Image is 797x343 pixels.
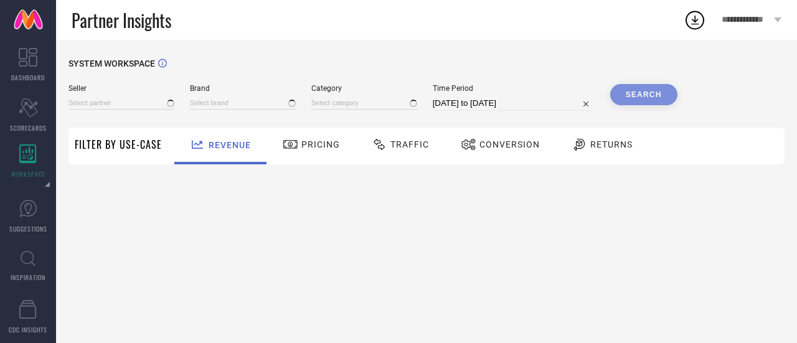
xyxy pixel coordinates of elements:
[11,273,45,282] span: INSPIRATION
[68,59,155,68] span: SYSTEM WORKSPACE
[190,84,296,93] span: Brand
[72,7,171,33] span: Partner Insights
[479,139,540,149] span: Conversion
[190,96,296,110] input: Select brand
[10,123,47,133] span: SCORECARDS
[209,140,251,150] span: Revenue
[11,169,45,179] span: WORKSPACE
[433,84,595,93] span: Time Period
[301,139,340,149] span: Pricing
[9,325,47,334] span: CDC INSIGHTS
[590,139,633,149] span: Returns
[75,137,162,152] span: Filter By Use-Case
[684,9,706,31] div: Open download list
[311,84,417,93] span: Category
[311,96,417,110] input: Select category
[68,84,174,93] span: Seller
[9,224,47,233] span: SUGGESTIONS
[390,139,429,149] span: Traffic
[433,96,595,111] input: Select time period
[68,96,174,110] input: Select partner
[11,73,45,82] span: DASHBOARD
